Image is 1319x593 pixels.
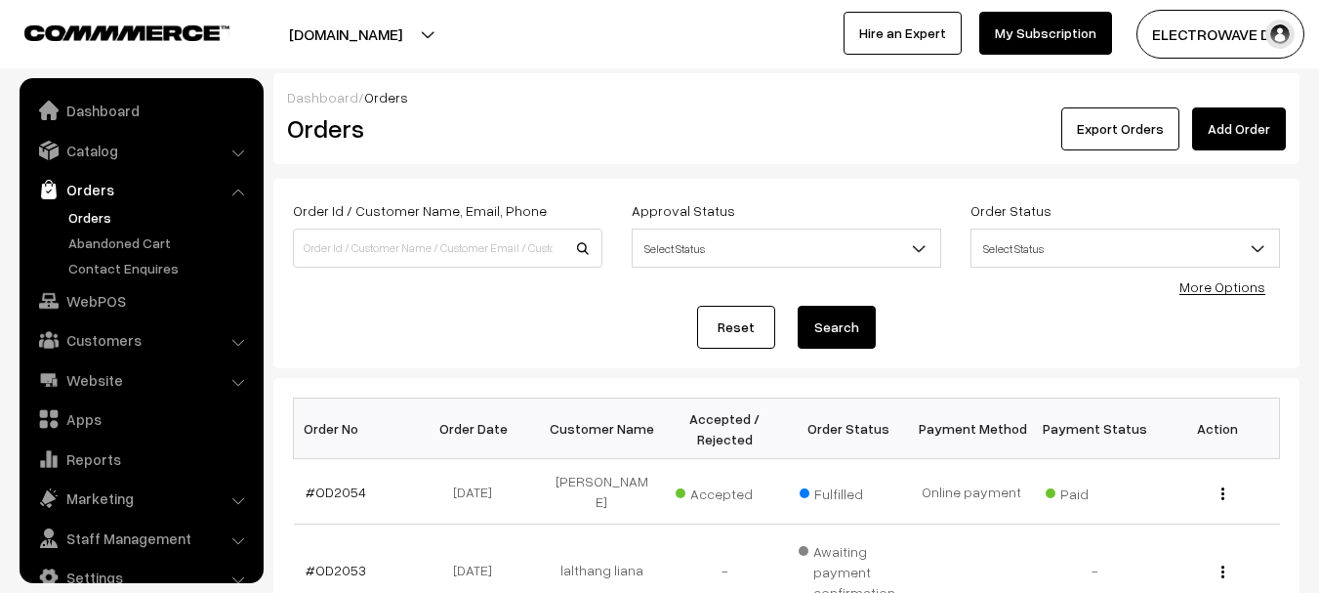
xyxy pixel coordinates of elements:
[24,93,257,128] a: Dashboard
[287,89,358,106] a: Dashboard
[971,232,1279,266] span: Select Status
[417,399,540,459] th: Order Date
[287,113,600,144] h2: Orders
[632,229,941,268] span: Select Status
[24,25,229,40] img: COMMMERCE
[844,12,962,55] a: Hire an Expert
[1221,566,1224,578] img: Menu
[63,233,257,253] a: Abandoned Cart
[24,322,257,358] a: Customers
[24,20,195,43] a: COMMMERCE
[364,89,408,106] span: Orders
[417,459,540,525] td: [DATE]
[1221,487,1224,500] img: Menu
[24,442,257,477] a: Reports
[24,133,257,168] a: Catalog
[306,484,366,500] a: #OD2054
[1156,399,1279,459] th: Action
[24,521,257,556] a: Staff Management
[676,479,773,504] span: Accepted
[1136,10,1304,59] button: ELECTROWAVE DE…
[1179,278,1265,295] a: More Options
[1192,107,1286,150] a: Add Order
[1046,479,1143,504] span: Paid
[540,399,663,459] th: Customer Name
[24,402,257,437] a: Apps
[293,229,602,268] input: Order Id / Customer Name / Customer Email / Customer Phone
[63,258,257,278] a: Contact Enquires
[1265,20,1295,49] img: user
[1033,399,1156,459] th: Payment Status
[294,399,417,459] th: Order No
[970,229,1280,268] span: Select Status
[787,399,910,459] th: Order Status
[633,232,940,266] span: Select Status
[910,399,1033,459] th: Payment Method
[798,306,876,349] button: Search
[24,481,257,516] a: Marketing
[540,459,663,525] td: [PERSON_NAME]
[910,459,1033,525] td: Online payment
[63,207,257,228] a: Orders
[306,562,366,578] a: #OD2053
[24,283,257,318] a: WebPOS
[800,479,897,504] span: Fulfilled
[663,399,786,459] th: Accepted / Rejected
[970,200,1051,221] label: Order Status
[979,12,1112,55] a: My Subscription
[697,306,775,349] a: Reset
[24,172,257,207] a: Orders
[293,200,547,221] label: Order Id / Customer Name, Email, Phone
[287,87,1286,107] div: /
[1061,107,1179,150] button: Export Orders
[632,200,735,221] label: Approval Status
[221,10,471,59] button: [DOMAIN_NAME]
[24,362,257,398] a: Website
